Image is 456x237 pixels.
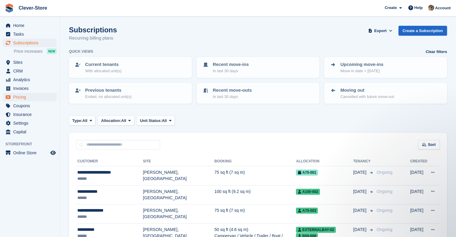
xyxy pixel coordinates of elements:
[69,35,117,42] p: Recurring billing plans
[137,116,175,126] button: Unit Status: All
[374,28,386,34] span: Export
[3,119,57,127] a: menu
[70,83,191,103] a: Previous tenants Ended, no allocated unit(s)
[76,157,143,166] th: Customer
[214,166,296,185] td: 75 sq ft (7 sq m)
[16,3,49,13] a: Clever-Store
[3,30,57,38] a: menu
[3,76,57,84] a: menu
[214,204,296,224] td: 75 sq ft (7 sq m)
[72,118,82,124] span: Type:
[69,49,93,54] h6: Quick views
[143,185,214,204] td: [PERSON_NAME], [GEOGRAPHIC_DATA]
[13,30,49,38] span: Tasks
[101,118,121,124] span: Allocation:
[435,5,451,11] span: Account
[14,49,43,54] span: Price increases
[13,128,49,136] span: Capital
[213,68,249,74] p: In last 30 days
[70,58,191,77] a: Current tenants With allocated unit(s)
[3,149,57,157] a: menu
[82,118,88,124] span: All
[414,5,423,11] span: Help
[143,204,214,224] td: [PERSON_NAME], [GEOGRAPHIC_DATA]
[213,61,249,68] p: Recent move-ins
[3,93,57,101] a: menu
[410,157,427,166] th: Created
[367,26,394,36] button: Export
[340,61,383,68] p: Upcoming move-ins
[13,67,49,75] span: CRM
[377,170,392,175] span: Ongoing
[353,169,368,176] span: [DATE]
[428,5,434,11] img: Andy Mackinnon
[140,118,162,124] span: Unit Status:
[5,141,60,147] span: Storefront
[377,189,392,194] span: Ongoing
[410,185,427,204] td: [DATE]
[143,166,214,185] td: [PERSON_NAME], [GEOGRAPHIC_DATA]
[3,128,57,136] a: menu
[340,87,394,94] p: Moving out
[13,102,49,110] span: Coupons
[197,83,319,103] a: Recent move-outs In last 30 days
[13,93,49,101] span: Pricing
[69,26,117,34] h1: Subscriptions
[296,227,336,233] span: ExternalBay-02
[85,61,121,68] p: Current tenants
[325,58,446,77] a: Upcoming move-ins Move-in date > [DATE]
[69,116,95,126] button: Type: All
[428,142,436,148] span: Sort
[98,116,134,126] button: Allocation: All
[162,118,167,124] span: All
[296,157,353,166] th: Allocation
[3,58,57,67] a: menu
[143,157,214,166] th: Site
[353,188,368,195] span: [DATE]
[213,87,252,94] p: Recent move-outs
[353,157,374,166] th: Tenancy
[340,94,394,100] p: Cancelled with future move-out
[425,49,447,55] a: Clear filters
[353,207,368,214] span: [DATE]
[3,67,57,75] a: menu
[214,185,296,204] td: 100 sq ft (9.2 sq m)
[13,39,49,47] span: Subscriptions
[85,87,132,94] p: Previous tenants
[214,157,296,166] th: Booking
[377,227,392,232] span: Ongoing
[296,189,320,195] span: A100-002
[325,83,446,103] a: Moving out Cancelled with future move-out
[385,5,397,11] span: Create
[410,166,427,185] td: [DATE]
[47,48,57,54] div: NEW
[13,119,49,127] span: Settings
[5,4,14,13] img: stora-icon-8386f47178a22dfd0bd8f6a31ec36ba5ce8667c1dd55bd0f319d3a0aa187defe.svg
[3,84,57,93] a: menu
[85,94,132,100] p: Ended, no allocated unit(s)
[296,170,318,176] span: A75-001
[3,110,57,119] a: menu
[13,149,49,157] span: Online Store
[398,26,447,36] a: Create a Subscription
[410,204,427,224] td: [DATE]
[13,76,49,84] span: Analytics
[14,48,57,55] a: Price increases NEW
[340,68,383,74] p: Move-in date > [DATE]
[3,102,57,110] a: menu
[13,84,49,93] span: Invoices
[13,58,49,67] span: Sites
[377,208,392,213] span: Ongoing
[197,58,319,77] a: Recent move-ins In last 30 days
[13,110,49,119] span: Insurance
[353,227,368,233] span: [DATE]
[3,21,57,30] a: menu
[85,68,121,74] p: With allocated unit(s)
[13,21,49,30] span: Home
[296,208,318,214] span: A75-003
[121,118,126,124] span: All
[213,94,252,100] p: In last 30 days
[3,39,57,47] a: menu
[49,149,57,156] a: Preview store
